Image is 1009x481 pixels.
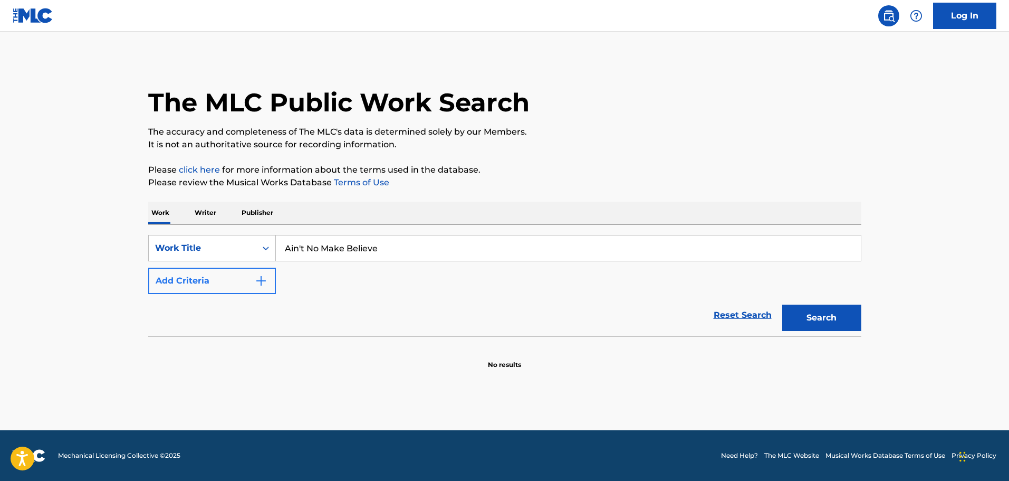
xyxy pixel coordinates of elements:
[58,451,180,460] span: Mechanical Licensing Collective © 2025
[878,5,899,26] a: Public Search
[910,10,922,22] img: help
[882,10,895,22] img: search
[13,8,53,23] img: MLC Logo
[179,165,220,175] a: click here
[255,275,267,287] img: 9d2ae6d4665cec9f34b9.svg
[13,449,45,462] img: logo
[332,177,389,187] a: Terms of Use
[764,451,819,460] a: The MLC Website
[959,441,966,473] div: Drag
[148,268,276,294] button: Add Criteria
[191,202,219,224] p: Writer
[956,430,1009,481] iframe: Chat Widget
[148,202,172,224] p: Work
[148,235,861,336] form: Search Form
[825,451,945,460] a: Musical Works Database Terms of Use
[148,164,861,176] p: Please for more information about the terms used in the database.
[148,87,530,118] h1: The MLC Public Work Search
[155,242,250,254] div: Work Title
[148,126,861,138] p: The accuracy and completeness of The MLC's data is determined solely by our Members.
[782,305,861,331] button: Search
[148,176,861,189] p: Please review the Musical Works Database
[238,202,276,224] p: Publisher
[148,138,861,151] p: It is not an authoritative source for recording information.
[952,451,996,460] a: Privacy Policy
[906,5,927,26] div: Help
[708,304,777,327] a: Reset Search
[933,3,996,29] a: Log In
[721,451,758,460] a: Need Help?
[488,347,521,370] p: No results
